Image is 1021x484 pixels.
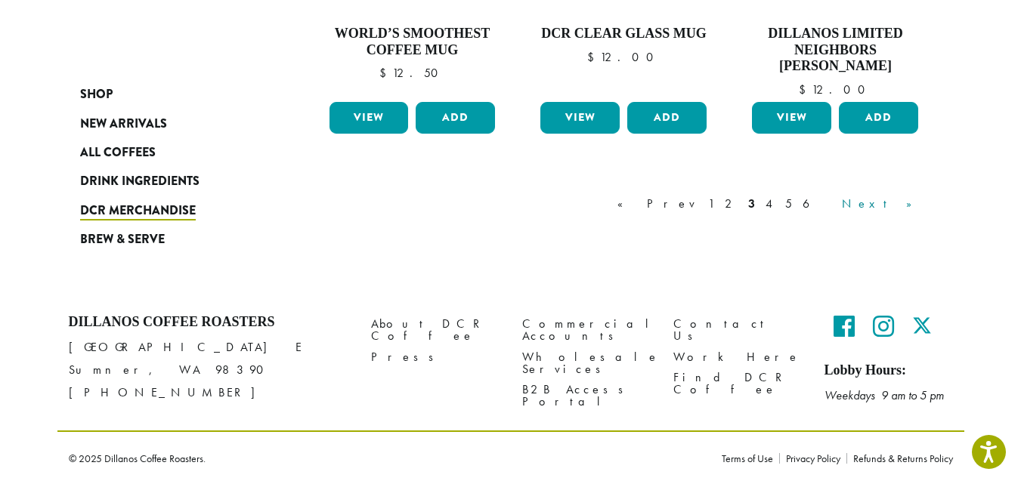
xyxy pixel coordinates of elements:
[752,102,831,134] a: View
[80,231,165,250] span: Brew & Serve
[799,82,812,97] span: $
[673,314,802,347] a: Contact Us
[614,195,701,213] a: « Prev
[80,168,261,196] a: Drink Ingredients
[522,379,651,412] a: B2B Access Portal
[522,314,651,347] a: Commercial Accounts
[540,102,620,134] a: View
[748,26,922,75] h4: Dillanos Limited Neighbors [PERSON_NAME]
[745,195,758,213] a: 3
[722,453,779,464] a: Terms of Use
[80,173,200,192] span: Drink Ingredients
[799,82,872,97] bdi: 12.00
[80,80,261,109] a: Shop
[587,49,600,65] span: $
[371,314,500,347] a: About DCR Coffee
[839,102,918,134] button: Add
[846,453,953,464] a: Refunds & Returns Policy
[80,143,156,162] span: All Coffees
[587,49,661,65] bdi: 12.00
[779,453,846,464] a: Privacy Policy
[80,225,261,254] a: Brew & Serve
[722,195,741,213] a: 2
[673,367,802,399] a: Find DCR Coffee
[371,347,500,367] a: Press
[839,195,926,213] a: Next »
[522,347,651,379] a: Wholesale Services
[537,26,710,42] h4: DCR Clear Glass Mug
[763,195,778,213] a: 4
[69,336,348,404] p: [GEOGRAPHIC_DATA] E Sumner, WA 98390 [PHONE_NUMBER]
[825,362,953,379] h5: Lobby Hours:
[80,109,261,138] a: New Arrivals
[69,314,348,331] h4: Dillanos Coffee Roasters
[379,65,392,81] span: $
[416,102,495,134] button: Add
[782,195,795,213] a: 5
[825,387,944,403] em: Weekdays 9 am to 5 pm
[627,102,707,134] button: Add
[80,196,261,225] a: DCR Merchandise
[80,86,113,105] span: Shop
[69,453,699,464] p: © 2025 Dillanos Coffee Roasters.
[80,202,196,220] span: DCR Merchandise
[379,65,445,81] bdi: 12.50
[673,347,802,367] a: Work Here
[330,102,409,134] a: View
[80,115,167,134] span: New Arrivals
[705,195,717,213] a: 1
[326,26,500,58] h4: World’s Smoothest Coffee Mug
[80,138,261,167] a: All Coffees
[800,195,834,213] a: 6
